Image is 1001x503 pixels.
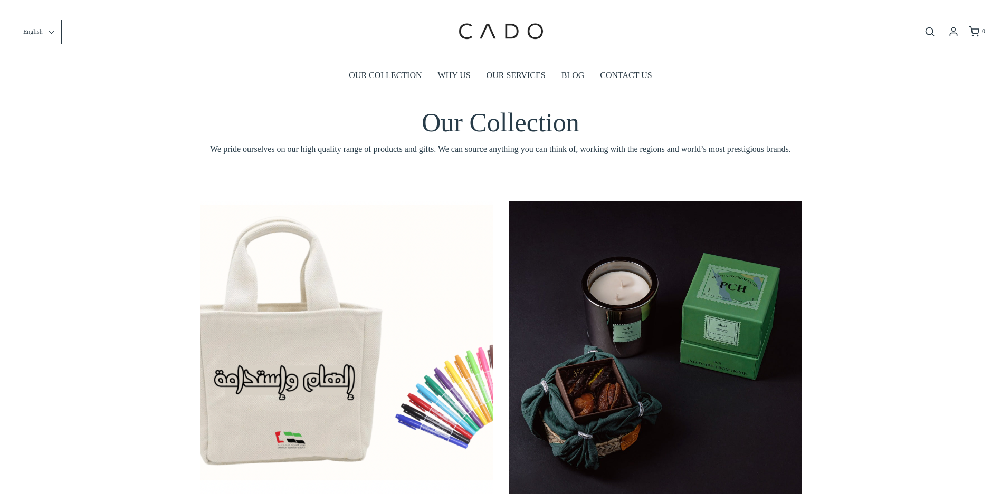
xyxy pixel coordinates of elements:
[422,108,579,137] span: Our Collection
[200,142,802,156] span: We pride ourselves on our high quality range of products and gifts. We can source anything you ca...
[561,63,585,88] a: BLOG
[455,8,545,55] img: cadogifting
[600,63,652,88] a: CONTACT US
[200,201,493,494] img: screenshot-20220711-at-064307-1657774959634.png
[509,201,802,494] img: cado_gifting--_fja6726-1-1-1657775317757.jpg
[968,26,985,37] a: 0
[438,63,471,88] a: WHY US
[16,20,62,44] button: English
[920,26,939,37] button: Open search bar
[487,63,546,88] a: OUR SERVICES
[982,27,985,35] span: 0
[349,63,422,88] a: OUR COLLECTION
[23,27,43,37] span: English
